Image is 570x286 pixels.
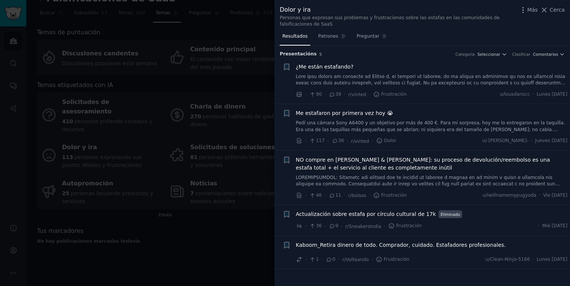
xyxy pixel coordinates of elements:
[280,51,314,57] font: Presentación
[539,193,541,198] font: ·
[316,193,322,198] font: 46
[296,211,436,217] font: Actualización sobre estafa por círculo cultural de 17k
[305,256,306,262] font: ·
[316,92,322,97] font: 90
[396,223,422,228] font: Frustración
[305,223,306,229] font: ·
[372,138,373,144] font: ·
[296,109,393,117] a: Me estafaron por primera vez hoy 😭
[455,52,475,57] font: Categoría
[542,223,567,228] font: Mié [DATE]
[500,92,530,97] font: u/lousdanscc
[296,174,568,188] a: LOREMIPSUMDOL: Sitametc adi elitsed doe te incidid ut laboree d magnaa en ad minim v quisn e ulla...
[533,257,534,262] font: ·
[316,223,322,228] font: 36
[332,257,336,262] font: 0
[371,256,373,262] font: ·
[316,31,349,46] a: Patrones
[296,120,568,133] a: Pedí una cámara Sony A6400 y un objetivo por más de 400 €. Para mi sorpresa, hoy me lo entregaron...
[512,52,530,57] font: Clasificar
[482,138,529,143] font: u/-[PERSON_NAME]-
[282,34,308,39] font: Resultados
[344,192,345,198] font: ·
[296,157,550,171] font: NO compre en [PERSON_NAME] & [PERSON_NAME]: su proceso de devolución/reembolso es una estafa tota...
[325,192,326,198] font: ·
[296,64,354,70] font: ¿Me están estafando?
[384,223,385,229] font: ·
[305,91,306,97] font: ·
[336,92,342,97] font: 39
[296,210,436,218] a: Actualización sobre estafa por círculo cultural de 17k
[369,91,370,97] font: ·
[305,138,306,144] font: ·
[305,192,306,198] font: ·
[537,92,567,97] font: Lunes [DATE]
[540,6,565,14] button: Cerca
[441,212,460,217] font: Eliminado
[296,241,506,249] a: Kaboom_Retira dinero de todo. Comprador, cuidado. Estafadores profesionales.
[296,73,568,87] a: Lore ipsu dolors am consecte ad Elitse d, ei tempori ut laboree, do ma aliqua en adminimve qu nos...
[550,7,565,13] font: Cerca
[296,110,393,116] font: Me estafaron por primera vez hoy 😭
[533,52,558,57] font: Comentarios
[318,34,338,39] font: Patrones
[296,120,565,172] font: Pedí una cámara Sony A6400 y un objetivo por más de 400 €. Para mi sorpresa, hoy me lo entregaron...
[325,223,326,229] font: ·
[354,31,390,46] a: Preguntar
[543,193,567,198] font: Vie [DATE]
[369,192,371,198] font: ·
[344,91,345,97] font: ·
[280,6,311,13] font: Dolor y ira
[338,256,340,262] font: ·
[280,31,310,46] a: Resultados
[533,52,565,57] button: Comentarios
[531,138,533,143] font: ·
[316,138,325,143] font: 117
[345,224,381,229] font: r/SneakersIndia
[280,15,500,27] font: Personas que expresan sus problemas y frustraciones sobre las estafas en las comunidades de falsi...
[381,193,407,198] font: Frustración
[347,138,348,144] font: ·
[519,6,538,14] button: Más
[535,138,567,143] font: Jueves [DATE]
[296,156,568,172] a: NO compre en [PERSON_NAME] & [PERSON_NAME]: su proceso de devolución/reembolso es una estafa tota...
[348,193,366,198] font: r/bolsos
[384,257,409,262] font: Frustración
[533,92,534,97] font: ·
[325,91,326,97] font: ·
[314,51,316,57] font: s
[477,52,500,57] font: Seleccionar
[342,257,369,262] font: r/Volteando
[351,139,369,144] font: r/vinted
[357,34,379,39] font: Preguntar
[483,193,536,198] font: u/iwillnamemypugyoda
[296,242,506,248] font: Kaboom_Retira dinero de todo. Comprador, cuidado. Estafadores profesionales.
[348,92,366,97] font: r/vinted
[381,92,407,97] font: Frustración
[327,138,329,144] font: ·
[296,74,567,139] font: Lore ipsu dolors am consecte ad Elitse d, ei tempori ut laboree, do ma aliqua en adminimve qu nos...
[319,52,322,57] font: 5
[537,257,567,262] font: Lunes [DATE]
[338,138,344,143] font: 36
[316,257,319,262] font: 1
[322,256,323,262] font: ·
[477,52,507,57] button: Seleccionar
[341,223,342,229] font: ·
[486,257,530,262] font: u/Clean-Ninja-5186
[384,138,397,143] font: Dolor
[538,223,539,228] font: ·
[527,7,538,13] font: Más
[336,223,339,228] font: 9
[336,193,342,198] font: 11
[296,63,354,71] a: ¿Me están estafando?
